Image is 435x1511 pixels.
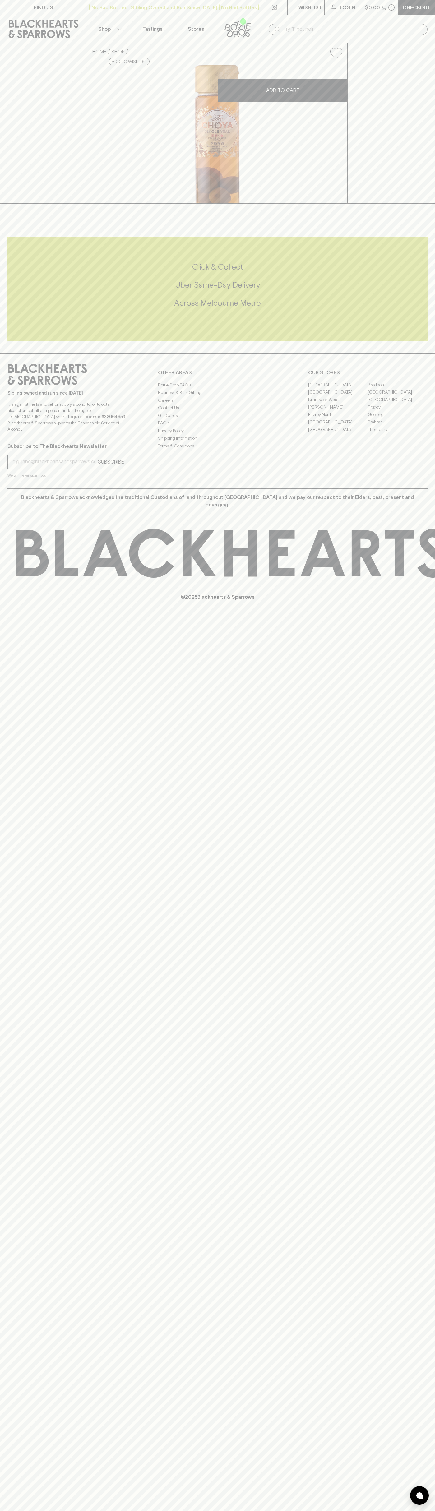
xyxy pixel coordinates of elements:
p: Shop [98,25,111,33]
a: HOME [92,49,107,54]
a: Brunswick West [308,396,368,404]
button: Add to wishlist [328,45,345,61]
a: Prahran [368,418,428,426]
img: bubble-icon [416,1492,423,1499]
a: Shipping Information [158,435,277,442]
img: 19794.png [87,64,347,203]
h5: Click & Collect [7,262,428,272]
div: Call to action block [7,237,428,341]
p: OUR STORES [308,369,428,376]
p: Wishlist [298,4,322,11]
a: [GEOGRAPHIC_DATA] [308,381,368,389]
a: [GEOGRAPHIC_DATA] [308,418,368,426]
h5: Across Melbourne Metro [7,298,428,308]
a: [PERSON_NAME] [308,404,368,411]
a: Careers [158,396,277,404]
p: OTHER AREAS [158,369,277,376]
a: Braddon [368,381,428,389]
p: FIND US [34,4,53,11]
a: Fitzroy [368,404,428,411]
a: Fitzroy North [308,411,368,418]
p: $0.00 [365,4,380,11]
button: Add to wishlist [109,58,150,65]
p: Stores [188,25,204,33]
a: Contact Us [158,404,277,412]
p: Tastings [142,25,162,33]
a: [GEOGRAPHIC_DATA] [308,389,368,396]
button: SUBSCRIBE [95,455,127,469]
a: Geelong [368,411,428,418]
a: Bottle Drop FAQ's [158,381,277,389]
p: Checkout [403,4,431,11]
p: ADD TO CART [266,86,299,94]
p: Sibling owned and run since [DATE] [7,390,127,396]
a: Stores [174,15,218,43]
p: SUBSCRIBE [98,458,124,465]
button: Shop [87,15,131,43]
button: ADD TO CART [218,79,348,102]
a: [GEOGRAPHIC_DATA] [368,396,428,404]
strong: Liquor License #32064953 [68,414,125,419]
a: FAQ's [158,419,277,427]
a: Privacy Policy [158,427,277,434]
a: Business & Bulk Gifting [158,389,277,396]
a: Terms & Conditions [158,442,277,450]
a: SHOP [111,49,125,54]
input: e.g. jane@blackheartsandsparrows.com.au [12,457,95,467]
p: 0 [390,6,393,9]
p: It is against the law to sell or supply alcohol to, or to obtain alcohol on behalf of a person un... [7,401,127,432]
p: Subscribe to The Blackhearts Newsletter [7,442,127,450]
p: Blackhearts & Sparrows acknowledges the traditional Custodians of land throughout [GEOGRAPHIC_DAT... [12,493,423,508]
p: Login [340,4,355,11]
input: Try "Pinot noir" [284,24,423,34]
p: We will never spam you [7,472,127,478]
h5: Uber Same-Day Delivery [7,280,428,290]
a: Thornbury [368,426,428,433]
a: [GEOGRAPHIC_DATA] [308,426,368,433]
a: Gift Cards [158,412,277,419]
a: [GEOGRAPHIC_DATA] [368,389,428,396]
a: Tastings [131,15,174,43]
